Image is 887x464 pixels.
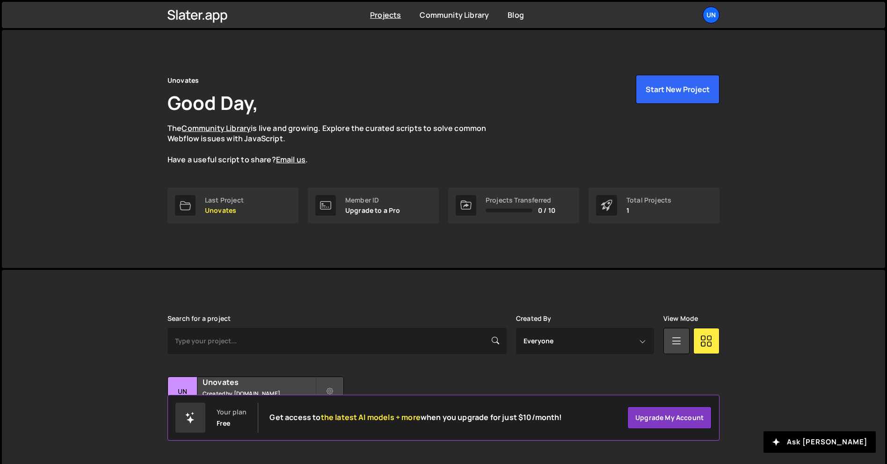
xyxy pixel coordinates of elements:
[626,207,671,214] p: 1
[370,10,401,20] a: Projects
[167,188,298,223] a: Last Project Unovates
[217,420,231,427] div: Free
[636,75,720,104] button: Start New Project
[345,196,400,204] div: Member ID
[486,196,555,204] div: Projects Transferred
[703,7,720,23] a: Un
[167,377,344,435] a: Un Unovates Created by [DOMAIN_NAME][EMAIL_ADDRESS][DOMAIN_NAME] 10 pages, last updated by [DATE]
[321,412,421,422] span: the latest AI models + more
[269,413,562,422] h2: Get access to when you upgrade for just $10/month!
[420,10,489,20] a: Community Library
[167,328,507,354] input: Type your project...
[276,154,305,165] a: Email us
[167,90,258,116] h1: Good Day,
[205,196,244,204] div: Last Project
[217,408,247,416] div: Your plan
[168,377,197,406] div: Un
[167,123,504,165] p: The is live and growing. Explore the curated scripts to solve common Webflow issues with JavaScri...
[626,196,671,204] div: Total Projects
[203,377,315,387] h2: Unovates
[627,406,712,429] a: Upgrade my account
[538,207,555,214] span: 0 / 10
[663,315,698,322] label: View Mode
[508,10,524,20] a: Blog
[167,75,199,86] div: Unovates
[203,390,315,406] small: Created by [DOMAIN_NAME][EMAIL_ADDRESS][DOMAIN_NAME]
[205,207,244,214] p: Unovates
[345,207,400,214] p: Upgrade to a Pro
[516,315,552,322] label: Created By
[167,315,231,322] label: Search for a project
[182,123,251,133] a: Community Library
[763,431,876,453] button: Ask [PERSON_NAME]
